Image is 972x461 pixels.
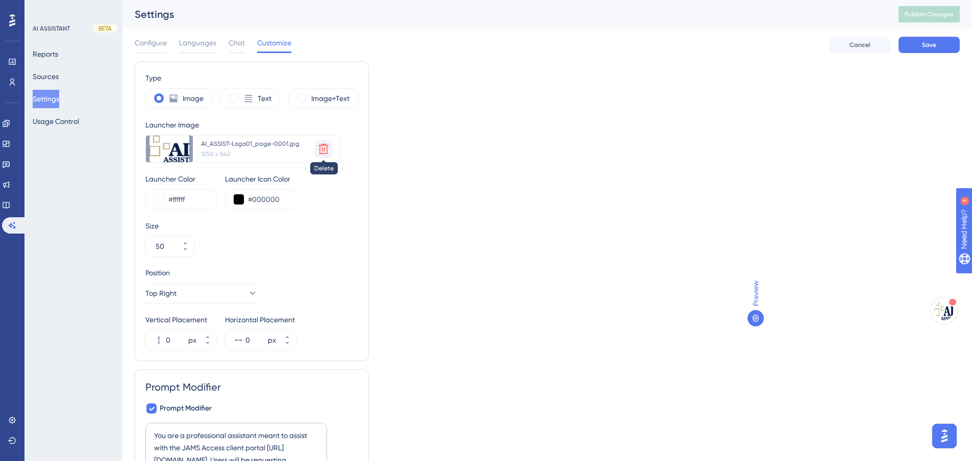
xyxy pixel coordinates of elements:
button: px [198,340,217,350]
span: Configure [135,37,167,49]
button: Sources [33,67,59,86]
span: Customize [257,37,291,49]
div: BETA [93,24,117,33]
input: px [245,334,266,346]
div: Vertical Placement [145,314,217,326]
img: file-1756837934226.jpg [149,136,189,162]
span: Chat [229,37,245,49]
button: Save [899,37,960,53]
img: launcher-image-alternative-text [934,301,954,320]
div: Settings [135,7,873,21]
button: Top Right [145,283,258,303]
span: Preview [750,280,762,306]
span: Top Right [145,287,177,299]
div: Size [145,220,358,232]
div: px [188,334,196,346]
input: px [166,334,186,346]
span: Publish Changes [905,10,954,18]
span: Save [922,41,936,49]
div: Position [145,267,258,279]
span: Prompt Modifier [160,402,212,415]
div: Prompt Modifier [145,380,358,394]
button: px [198,330,217,340]
div: AI ASSISTANT [33,24,70,33]
button: px [278,340,296,350]
label: Image+Text [311,92,350,105]
label: Image [183,92,204,105]
div: Launcher Image [145,119,341,131]
div: Type [145,72,358,84]
button: Open AI Assistant Launcher [931,298,957,323]
label: Text [258,92,271,105]
div: Launcher Color [145,173,217,185]
div: 4 [71,5,74,13]
button: Cancel [829,37,890,53]
div: Launcher Icon Color [225,173,296,185]
div: px [268,334,276,346]
button: Usage Control [33,112,79,131]
button: px [278,330,296,340]
span: Languages [179,37,216,49]
div: AI_ASSIST-Logo01_page-0001.jpg [201,140,313,148]
div: Horizontal Placement [225,314,296,326]
button: Reports [33,45,58,63]
span: Need Help? [24,3,64,15]
button: Publish Changes [899,6,960,22]
div: 1250 x 842 [201,150,314,158]
span: Cancel [850,41,870,49]
iframe: UserGuiding AI Assistant Launcher [929,421,960,451]
button: Settings [33,90,59,108]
